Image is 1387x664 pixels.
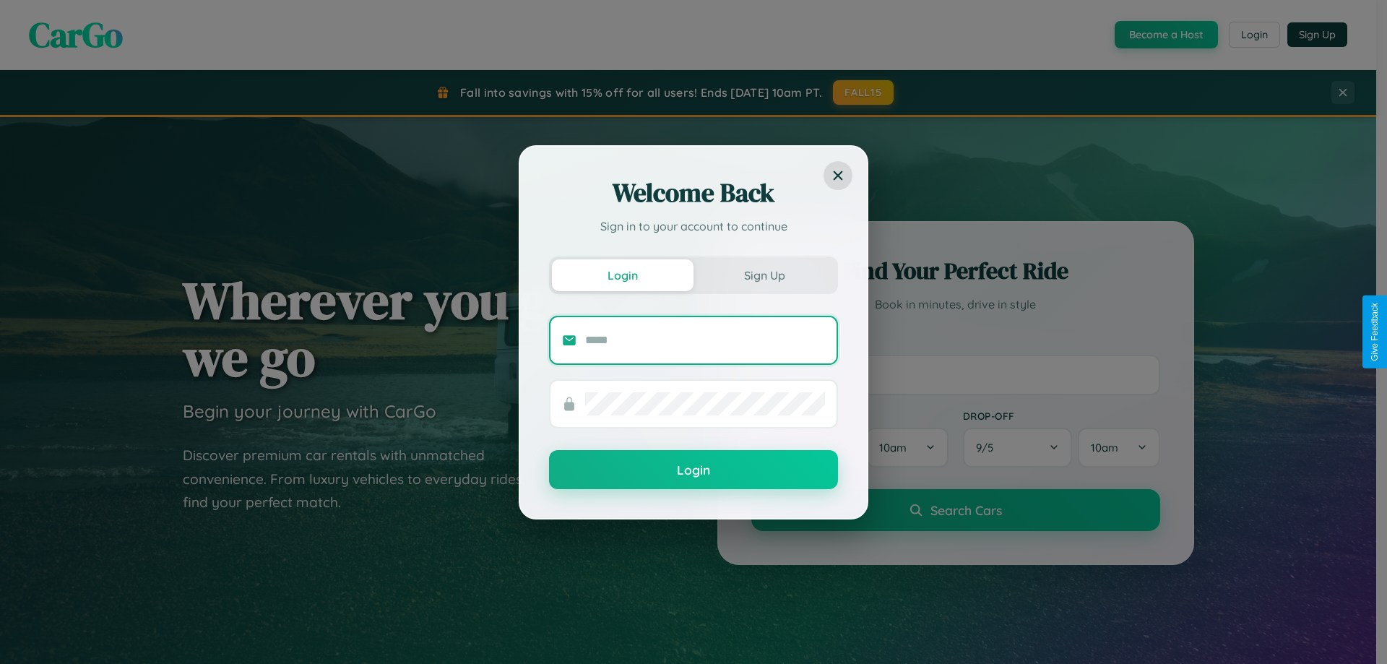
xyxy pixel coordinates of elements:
[549,176,838,210] h2: Welcome Back
[552,259,693,291] button: Login
[1370,303,1380,361] div: Give Feedback
[549,217,838,235] p: Sign in to your account to continue
[549,450,838,489] button: Login
[693,259,835,291] button: Sign Up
